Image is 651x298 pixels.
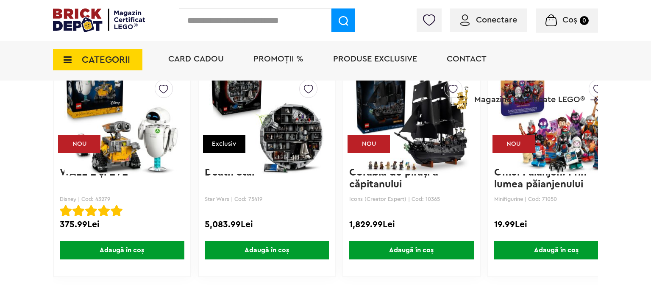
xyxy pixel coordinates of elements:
[494,219,619,230] div: 19.99Lei
[60,205,72,217] img: Evaluare cu stele
[60,219,184,230] div: 375.99Lei
[82,55,130,64] span: CATEGORII
[199,241,335,259] a: Adaugă în coș
[58,135,100,153] div: NOU
[205,219,329,230] div: 5,083.99Lei
[492,135,535,153] div: NOU
[354,57,469,176] img: Corabia de piraţi a căpitanului Jack Sparrow
[168,55,224,63] a: Card Cadou
[85,205,97,217] img: Evaluare cu stele
[488,241,625,259] a: Adaugă în coș
[349,167,441,201] a: Corabia de piraţi a căpitanului [PERSON_NAME]...
[333,55,417,63] a: Produse exclusive
[474,84,585,104] span: Magazine Certificate LEGO®
[203,135,245,153] div: Exclusiv
[60,196,184,202] p: Disney | Cod: 43279
[580,16,589,25] small: 0
[494,241,619,259] span: Adaugă în coș
[349,196,474,202] p: Icons (Creator Expert) | Cod: 10365
[60,241,184,259] span: Adaugă în coș
[494,196,619,202] p: Minifigurine | Cod: 71050
[499,57,614,176] img: Omul Păianjen: Prin lumea păianjenului
[205,241,329,259] span: Adaugă în coș
[349,241,474,259] span: Adaugă în coș
[562,16,577,24] span: Coș
[585,84,598,93] a: Magazine Certificate LEGO®
[209,57,325,176] img: Death Star
[111,205,122,217] img: Evaluare cu stele
[98,205,110,217] img: Evaluare cu stele
[349,219,474,230] div: 1,829.99Lei
[64,57,180,176] img: WALL-E şi EVE
[72,205,84,217] img: Evaluare cu stele
[253,55,303,63] a: PROMOȚII %
[460,16,517,24] a: Conectare
[205,167,256,178] a: Death Star
[476,16,517,24] span: Conectare
[348,135,390,153] div: NOU
[447,55,487,63] a: Contact
[54,241,190,259] a: Adaugă în coș
[205,196,329,202] p: Star Wars | Cod: 75419
[494,167,590,189] a: Omul Păianjen: Prin lumea păianjenului
[60,167,128,178] a: WALL-E şi EVE
[343,241,480,259] a: Adaugă în coș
